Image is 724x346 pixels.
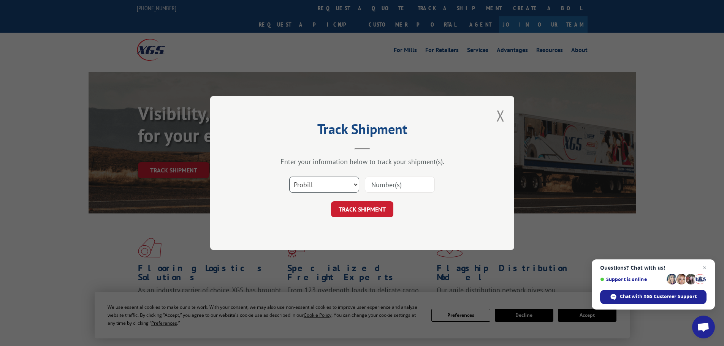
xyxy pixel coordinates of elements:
[496,106,505,126] button: Close modal
[700,263,709,272] span: Close chat
[692,316,715,338] div: Open chat
[248,157,476,166] div: Enter your information below to track your shipment(s).
[600,276,664,282] span: Support is online
[331,201,393,217] button: TRACK SHIPMENT
[600,265,707,271] span: Questions? Chat with us!
[600,290,707,304] div: Chat with XGS Customer Support
[248,124,476,138] h2: Track Shipment
[365,177,435,193] input: Number(s)
[620,293,697,300] span: Chat with XGS Customer Support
